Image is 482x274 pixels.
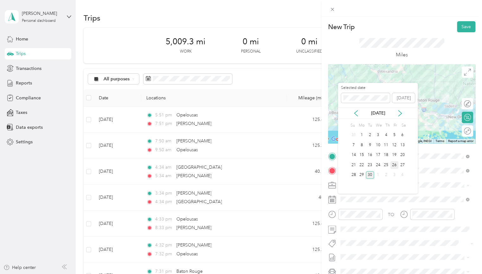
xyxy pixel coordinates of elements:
div: 15 [358,151,366,159]
div: 29 [358,171,366,179]
div: 22 [358,161,366,169]
div: 1 [358,131,366,139]
div: 4 [398,171,407,179]
div: 16 [366,151,374,159]
div: 7 [349,141,358,149]
p: Miles [396,51,408,59]
img: Google [330,135,351,143]
div: 27 [398,161,407,169]
div: Sa [401,121,407,130]
div: 25 [382,161,390,169]
div: We [375,121,382,130]
div: 31 [349,131,358,139]
div: 3 [374,131,382,139]
a: Open this area in Google Maps (opens a new window) [330,135,351,143]
iframe: Everlance-gr Chat Button Frame [447,239,482,274]
div: Fr [392,121,398,130]
div: Th [384,121,390,130]
div: 9 [366,141,374,149]
div: 30 [366,171,374,179]
p: [DATE] [365,110,391,116]
div: 17 [374,151,382,159]
div: 8 [358,141,366,149]
div: 19 [390,151,398,159]
div: TO [388,211,394,218]
button: Save [457,21,475,32]
div: Mo [358,121,365,130]
div: 11 [382,141,390,149]
div: 18 [382,151,390,159]
div: 13 [398,141,407,149]
a: Terms (opens in new tab) [435,139,444,143]
button: [DATE] [392,93,415,103]
div: Tu [367,121,373,130]
div: 10 [374,141,382,149]
a: Report a map error [448,139,473,143]
div: 21 [349,161,358,169]
div: 6 [398,131,407,139]
div: 2 [366,131,374,139]
div: 5 [390,131,398,139]
div: 24 [374,161,382,169]
div: 20 [398,151,407,159]
div: 3 [390,171,398,179]
div: 1 [374,171,382,179]
p: New Trip [328,22,355,31]
div: 28 [349,171,358,179]
div: 14 [349,151,358,159]
div: 23 [366,161,374,169]
div: 2 [382,171,390,179]
label: Selected date [341,85,390,91]
div: Su [349,121,355,130]
div: 12 [390,141,398,149]
div: 4 [382,131,390,139]
div: 26 [390,161,398,169]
